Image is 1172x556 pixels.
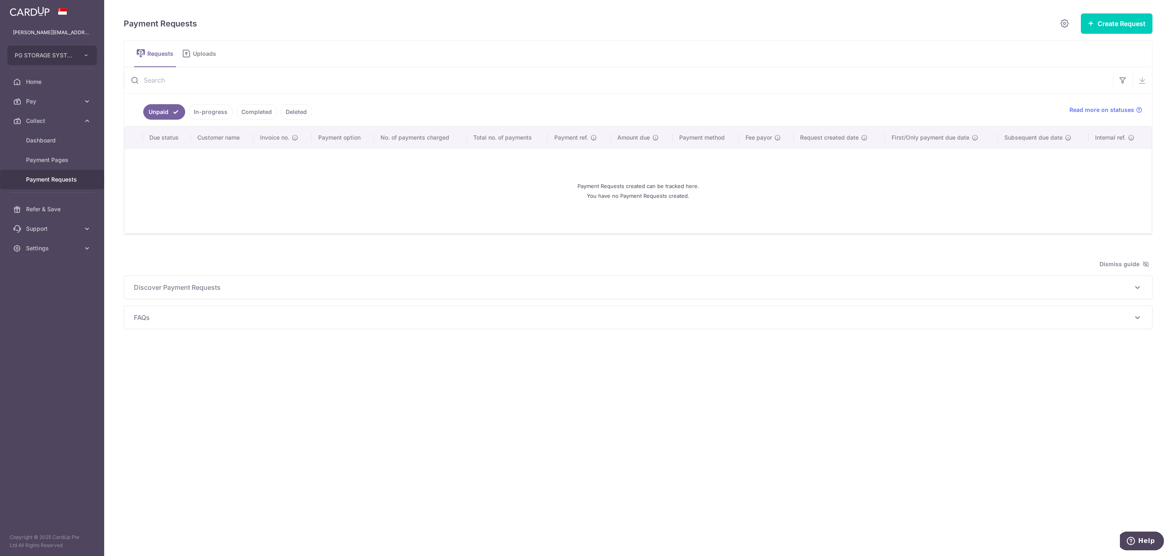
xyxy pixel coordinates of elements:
[318,134,361,142] span: Payment option
[892,134,969,142] span: First/Only payment due date
[26,97,80,105] span: Pay
[134,313,1142,322] p: FAQs
[26,78,80,86] span: Home
[18,6,35,13] span: Help
[143,104,185,120] a: Unpaid
[26,225,80,233] span: Support
[1081,13,1152,34] button: Create Request
[10,7,50,16] img: CardUp
[673,127,739,148] th: Payment method
[473,134,532,142] span: Total no. of payments
[179,41,222,67] a: Uploads
[134,41,176,67] a: Requests
[260,134,289,142] span: Invoice no.
[134,155,1142,227] div: Payment Requests created can be tracked here. You have no Payment Requests created.
[26,136,80,144] span: Dashboard
[26,175,80,184] span: Payment Requests
[134,282,1133,292] span: Discover Payment Requests
[26,117,80,125] span: Collect
[143,127,191,148] th: Due status
[124,17,197,30] h5: Payment Requests
[147,50,176,58] span: Requests
[191,127,254,148] th: Customer name
[26,205,80,213] span: Refer & Save
[1069,106,1134,114] span: Read more on statuses
[15,51,75,59] span: PG STORAGE SYSTEMS PTE. LTD.
[746,134,772,142] span: Fee payor
[13,28,91,37] p: [PERSON_NAME][EMAIL_ADDRESS][PERSON_NAME][DOMAIN_NAME]
[1100,259,1149,269] span: Dismiss guide
[26,244,80,252] span: Settings
[134,282,1142,292] p: Discover Payment Requests
[26,156,80,164] span: Payment Pages
[188,104,233,120] a: In-progress
[7,46,97,65] button: PG STORAGE SYSTEMS PTE. LTD.
[236,104,277,120] a: Completed
[280,104,312,120] a: Deleted
[380,134,449,142] span: No. of payments charged
[1095,134,1142,142] div: Internal ref.
[134,313,1133,322] span: FAQs
[193,50,222,58] span: Uploads
[617,134,650,142] span: Amount due
[1069,106,1142,114] a: Read more on statuses
[124,67,1113,93] input: Search
[554,134,588,142] span: Payment ref.
[1004,134,1063,142] span: Subsequent due date
[800,134,859,142] span: Request created date
[1120,532,1164,552] iframe: Opens a widget where you can find more information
